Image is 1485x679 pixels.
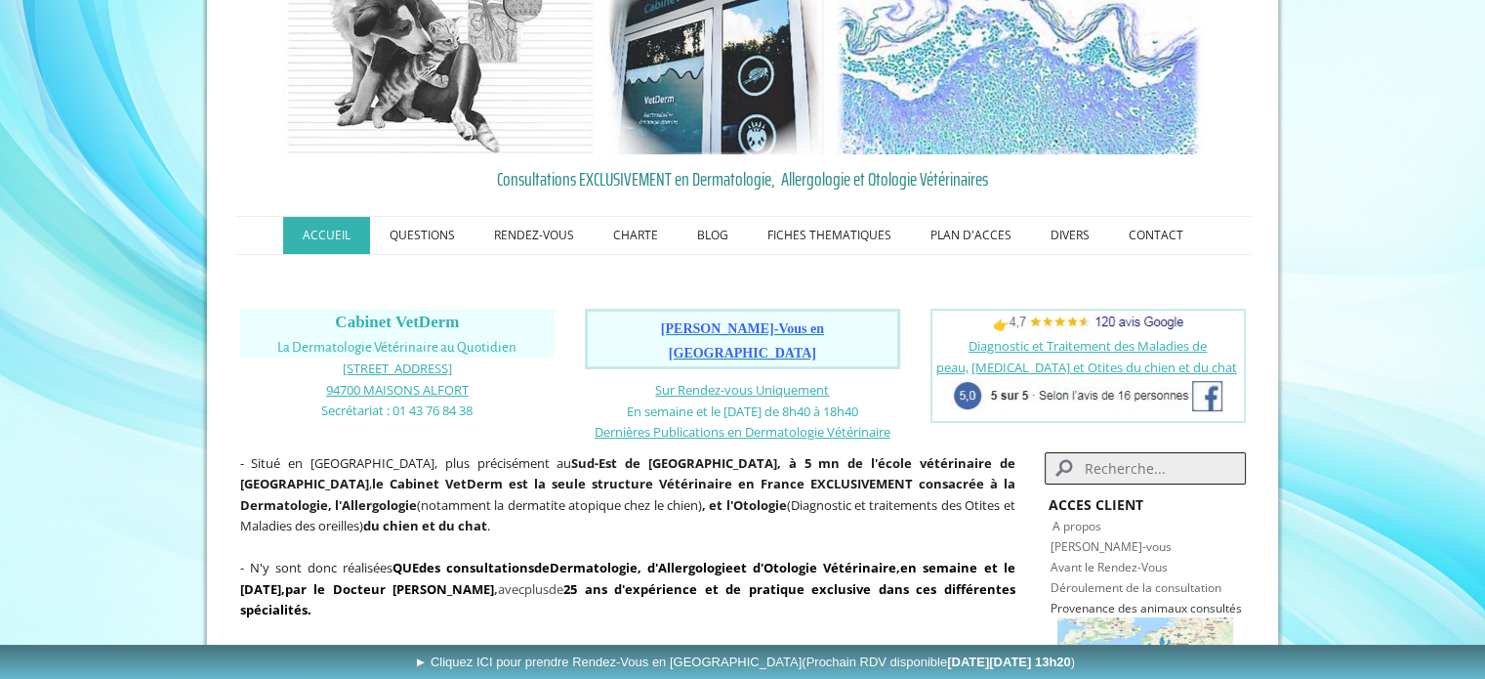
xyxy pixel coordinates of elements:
span: (Prochain RDV disponible ) [802,655,1075,669]
a: BLOG [678,217,748,254]
b: , et l'Otologie [702,496,787,514]
a: [MEDICAL_DATA] et Otites du chien et du chat [971,359,1237,376]
a: ACCUEIL [283,217,370,254]
a: CHARTE [594,217,678,254]
a: FICHES THEMATIQUES [748,217,911,254]
a: RENDEZ-VOUS [474,217,594,254]
strong: ACCES CLIENT [1049,495,1143,514]
a: [PERSON_NAME]-vous [1051,538,1172,555]
span: [PERSON_NAME]-Vous en [GEOGRAPHIC_DATA] [661,321,824,361]
a: rovenance [1057,600,1115,616]
a: aire [871,559,896,576]
span: Cabinet VetDerm [335,313,459,331]
a: Dernières Publications en Dermatologie Vétérinaire [595,422,890,441]
span: [STREET_ADDRESS] [343,360,452,377]
span: En semaine et le [DATE] de 8h40 à 18h40 [627,403,858,420]
input: Search [1045,452,1245,485]
b: , [285,580,498,598]
span: Secrétariat : 01 43 76 84 38 [321,402,473,419]
strong: Sud-Est de [GEOGRAPHIC_DATA], à 5 mn de l'école vétérinaire de [GEOGRAPHIC_DATA] [240,454,1015,493]
b: [DATE][DATE] 13h20 [947,655,1071,669]
a: Dermatologie [550,559,638,576]
a: CONTACT [1109,217,1203,254]
span: plus [524,580,549,598]
a: DIVERS [1031,217,1109,254]
span: facilement [385,643,455,660]
span: Dernières Publications en Dermatologie Vétérinaire [595,423,890,441]
span: des animaux consultés [1118,600,1242,616]
a: Allergologie [658,559,733,576]
span: - N'y sont donc réalisées [240,559,1015,618]
span: ► Cliquez ICI pour prendre Rendez-Vous en [GEOGRAPHIC_DATA] [414,655,1075,669]
span: avec de [240,559,1015,618]
a: [STREET_ADDRESS] [343,359,452,377]
strong: de , d' et d' [446,559,871,576]
a: 94700 MAISONS ALFORT [326,380,469,399]
strong: des [419,559,440,576]
b: Cabinet VetDerm est la seule structure Vétérinaire en [390,475,755,492]
strong: QUE [392,559,419,576]
a: A propos [1052,518,1101,534]
a: Diagnostic et Traitement des Maladies de peau, [936,337,1208,376]
a: PLAN D'ACCES [911,217,1031,254]
strong: accessible [459,643,523,660]
strong: 25 ans d'expérience et de pratique exclusive dans ces différentes spécialités. [240,580,1015,619]
a: Otologie Vétérin [763,559,871,576]
a: Sur Rendez-vous Uniquement [655,381,829,399]
span: par le Docteur [PERSON_NAME] [285,580,494,598]
strong: du chien et du chat [363,517,487,534]
strong: , [896,559,900,576]
a: Déroulement de la consultation [1051,579,1221,596]
span: en semaine et le [DATE] [240,559,1015,598]
a: consultations [446,559,534,576]
a: Avant le Rendez-Vous [1051,559,1168,575]
a: QUESTIONS [370,217,474,254]
a: Consultations EXCLUSIVEMENT en Dermatologie, Allergologie et Otologie Vétérinaires [240,164,1246,193]
span: 👉 [993,316,1183,333]
span: - Situé en [GEOGRAPHIC_DATA], plus précisément au , (notamment la dermatite atopique chez le chie... [240,454,1015,535]
a: [PERSON_NAME]-Vous en [GEOGRAPHIC_DATA] [661,322,824,361]
strong: le [372,475,384,492]
span: , [281,580,285,598]
b: France EXCLUSIVEMENT consacrée à la Dermatologie, l'Allergologie [240,475,1015,514]
span: La Dermatologie Vétérinaire au Quotidien [277,340,516,355]
span: 94700 MAISONS ALFORT [326,381,469,399]
span: P [1051,600,1057,616]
